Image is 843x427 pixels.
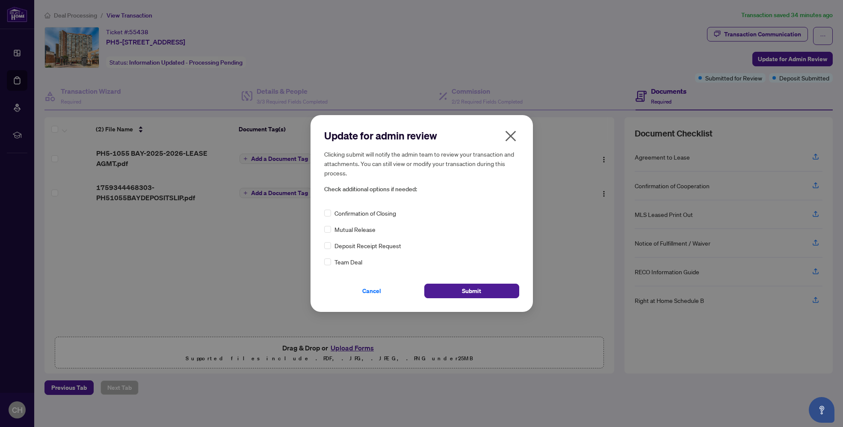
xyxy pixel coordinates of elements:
span: Submit [462,284,481,298]
span: Confirmation of Closing [334,208,396,218]
span: close [504,129,518,143]
span: Team Deal [334,257,362,267]
span: Mutual Release [334,225,376,234]
button: Cancel [324,284,419,298]
button: Submit [424,284,519,298]
h2: Update for admin review [324,129,519,142]
span: Check additional options if needed: [324,184,519,194]
h5: Clicking submit will notify the admin team to review your transaction and attachments. You can st... [324,149,519,178]
span: Cancel [362,284,381,298]
button: Open asap [809,397,834,423]
span: Deposit Receipt Request [334,241,401,250]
